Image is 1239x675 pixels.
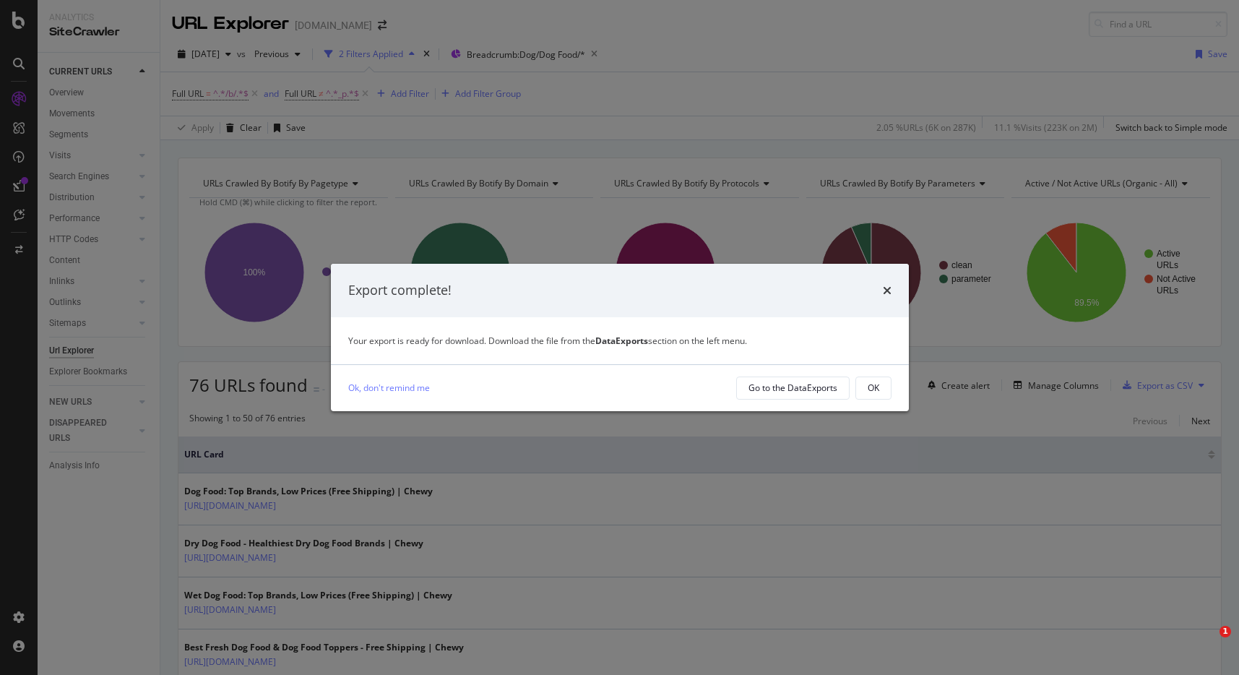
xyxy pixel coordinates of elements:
button: Go to the DataExports [736,377,850,400]
div: Go to the DataExports [748,382,837,394]
div: modal [331,264,909,411]
a: Ok, don't remind me [348,380,430,395]
div: Your export is ready for download. Download the file from the [348,335,892,347]
div: times [883,281,892,300]
iframe: Intercom live chat [1190,626,1225,661]
strong: DataExports [595,335,648,347]
span: 1 [1219,626,1231,637]
div: Export complete! [348,281,452,300]
button: OK [855,377,892,400]
span: section on the left menu. [595,335,747,347]
div: OK [868,382,879,394]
